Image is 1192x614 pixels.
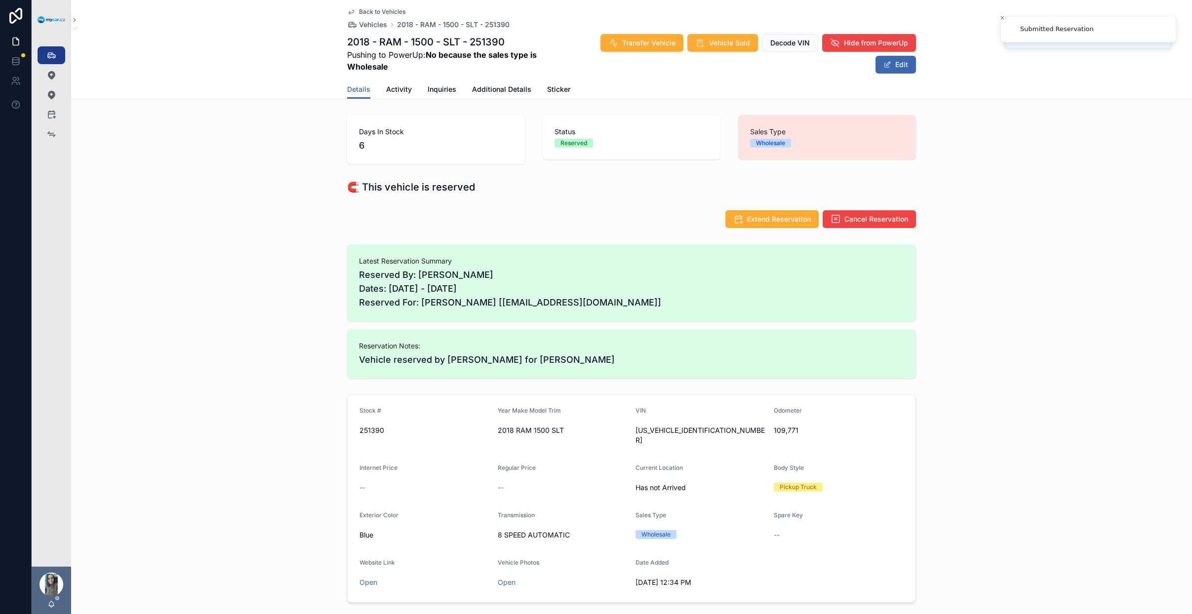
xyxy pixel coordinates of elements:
a: Details [347,80,370,99]
span: Vehicle Photos [498,559,539,566]
div: Reserved [560,139,587,148]
span: Year Make Model Trim [498,407,561,414]
span: Stock # [359,407,381,414]
button: Vehicle Sold [687,34,758,52]
a: Open [359,578,377,586]
span: Website Link [359,559,395,566]
span: Internet Price [359,464,397,471]
span: Back to Vehicles [359,8,405,16]
span: 8 SPEED AUTOMATIC [498,530,628,540]
span: Blue [359,530,373,540]
span: Sticker [547,84,570,94]
span: Sales Type [750,127,904,137]
div: Wholesale [756,139,785,148]
a: Additional Details [472,80,531,100]
span: Activity [386,84,412,94]
strong: No because the sales type is Wholesale [347,50,537,72]
button: Cancel Reservation [823,210,916,228]
span: Regular Price [498,464,536,471]
span: [US_VEHICLE_IDENTIFICATION_NUMBER] [636,425,766,445]
a: Back to Vehicles [347,8,405,16]
span: Spare Key [774,511,803,519]
span: Transfer Vehicle [622,38,675,48]
span: Reserved By: [PERSON_NAME] Dates: [DATE] - [DATE] Reserved For: [PERSON_NAME] [[EMAIL_ADDRESS][DO... [359,268,904,309]
h1: 2018 - RAM - 1500 - SLT - 251390 [347,35,567,49]
button: Extend Reservation [725,210,819,228]
span: Additional Details [472,84,531,94]
span: Odometer [774,407,802,414]
button: Transfer Vehicle [600,34,683,52]
span: Reservation Notes: [359,341,904,351]
span: Transmission [498,511,535,519]
span: Inquiries [428,84,456,94]
span: Vehicle reserved by [PERSON_NAME] for [PERSON_NAME] [359,353,904,367]
span: Pushing to PowerUp: [347,49,567,73]
span: 109,771 [774,425,904,435]
span: Sales Type [636,511,666,519]
span: Date Added [636,559,669,566]
span: 251390 [359,425,490,435]
button: Edit [875,56,916,74]
span: Vehicles [359,20,387,30]
button: Close toast [997,13,1007,23]
a: Activity [386,80,412,100]
span: Cancel Reservation [844,214,908,224]
div: Wholesale [641,530,671,539]
span: Extend Reservation [747,214,811,224]
div: Pickup Truck [780,483,817,492]
span: Decode VIN [770,38,810,48]
div: scrollable content [32,39,71,156]
span: Status [555,127,709,137]
span: Body Style [774,464,804,471]
span: VIN [636,407,646,414]
a: Inquiries [428,80,456,100]
span: -- [498,483,504,493]
span: Current Location [636,464,683,471]
span: 2018 RAM 1500 SLT [498,425,628,435]
span: Latest Reservation Summary [359,256,904,266]
h1: 🧲 This vehicle is reserved [347,180,475,194]
img: App logo [38,16,65,24]
span: Hide from PowerUp [844,38,908,48]
div: Submitted Reservation [1020,24,1094,34]
span: Vehicle Sold [709,38,750,48]
span: Details [347,84,370,94]
a: Sticker [547,80,570,100]
span: [DATE] 12:34 PM [636,577,766,587]
span: -- [774,530,780,540]
span: Days In Stock [359,127,513,137]
button: Hide from PowerUp [822,34,916,52]
a: 2018 - RAM - 1500 - SLT - 251390 [397,20,510,30]
a: Vehicles [347,20,387,30]
button: Decode VIN [762,34,818,52]
span: -- [359,483,365,493]
span: Exterior Color [359,511,398,519]
span: Has not Arrived [636,483,686,493]
span: 6 [359,139,513,153]
a: Open [498,578,516,586]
